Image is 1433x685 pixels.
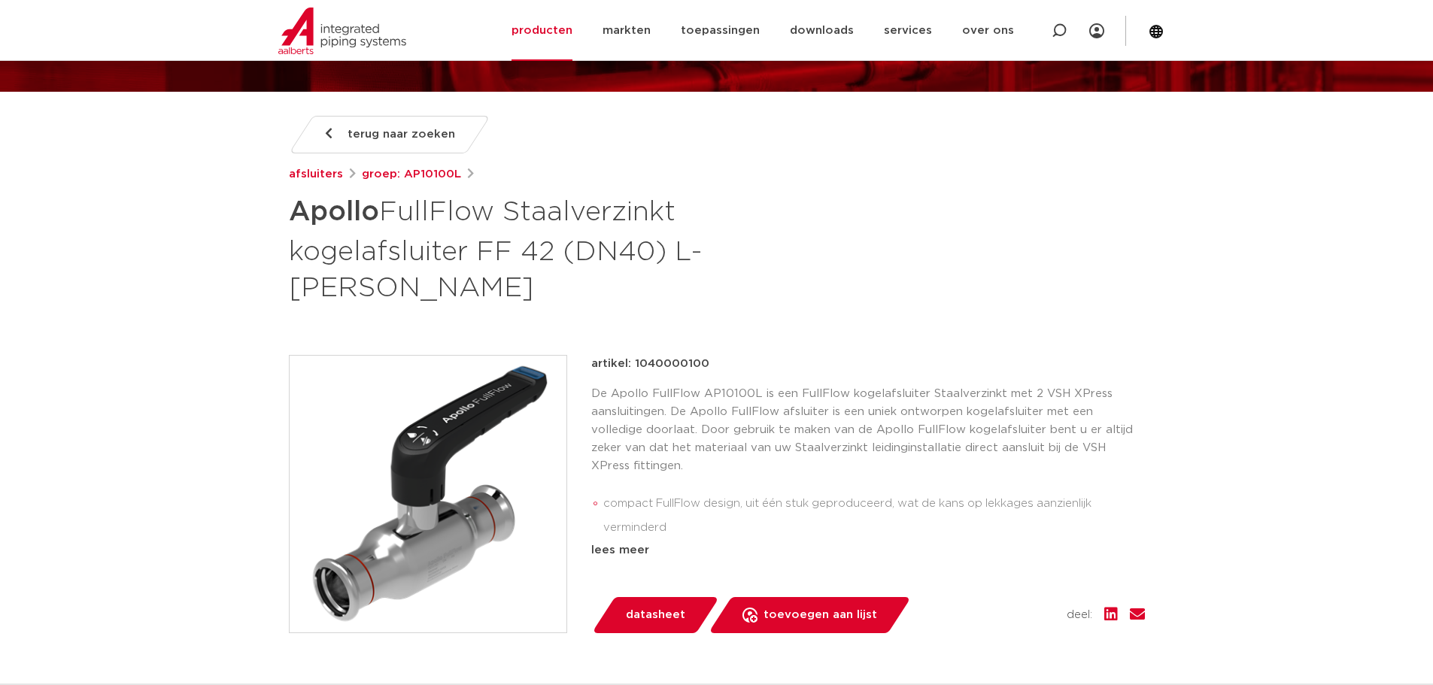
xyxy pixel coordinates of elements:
li: compact FullFlow design, uit één stuk geproduceerd, wat de kans op lekkages aanzienlijk verminderd [603,492,1145,540]
span: toevoegen aan lijst [764,603,877,627]
div: lees meer [591,541,1145,559]
a: terug naar zoeken [288,116,490,153]
a: afsluiters [289,165,343,183]
a: datasheet [591,597,719,633]
p: De Apollo FullFlow AP10100L is een FullFlow kogelafsluiter Staalverzinkt met 2 VSH XPress aanslui... [591,385,1145,475]
span: deel: [1067,606,1092,624]
span: terug naar zoeken [348,123,455,147]
h1: FullFlow Staalverzinkt kogelafsluiter FF 42 (DN40) L-[PERSON_NAME] [289,189,854,307]
a: groep: AP10100L [362,165,461,183]
p: artikel: 1040000100 [591,355,709,373]
span: datasheet [626,603,685,627]
img: Product Image for Apollo FullFlow Staalverzinkt kogelafsluiter FF 42 (DN40) L-hendel [290,356,566,632]
strong: Apollo [289,199,379,226]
